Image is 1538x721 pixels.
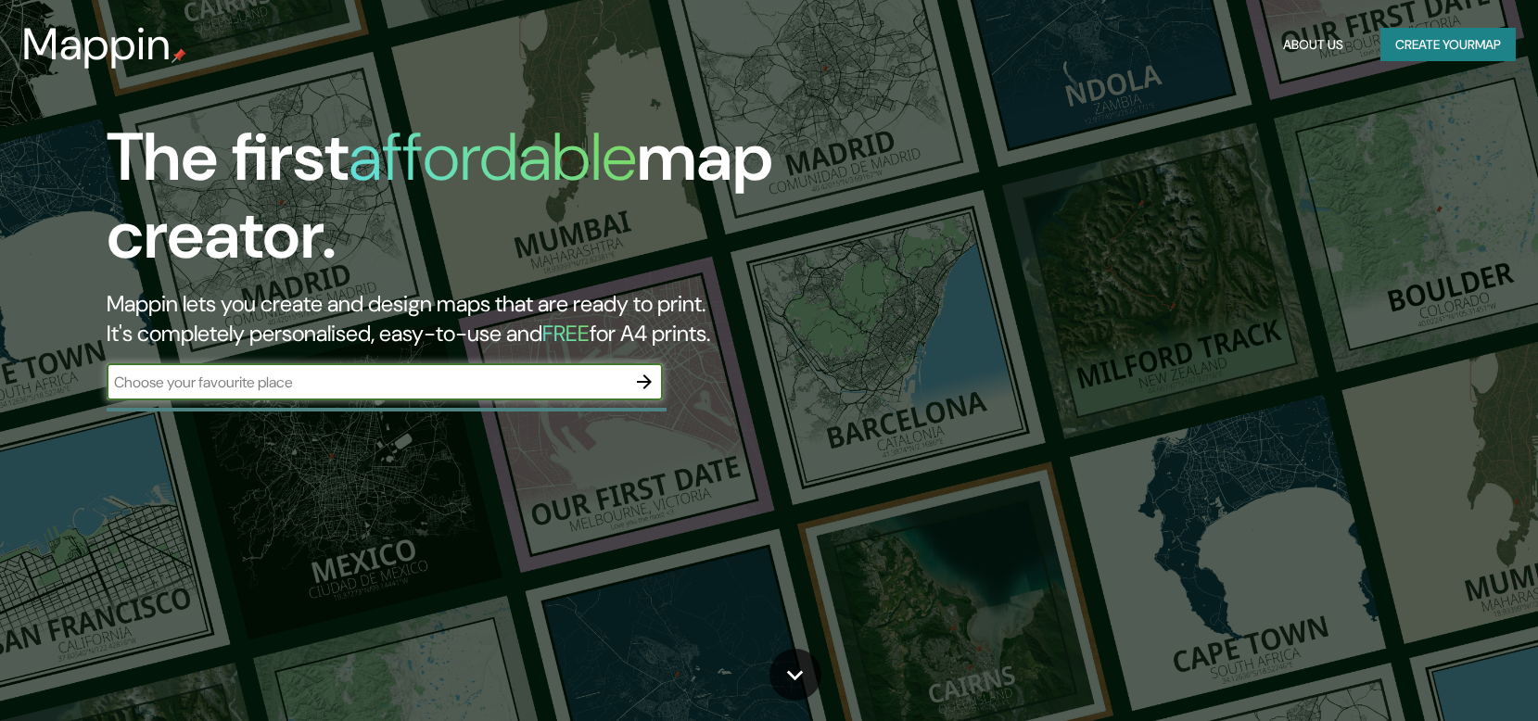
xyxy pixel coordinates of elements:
[107,372,626,393] input: Choose your favourite place
[1276,28,1351,62] button: About Us
[542,319,590,348] h5: FREE
[107,119,876,289] h1: The first map creator.
[172,48,186,63] img: mappin-pin
[349,114,637,200] h1: affordable
[1380,28,1516,62] button: Create yourmap
[22,19,172,70] h3: Mappin
[107,289,876,348] h2: Mappin lets you create and design maps that are ready to print. It's completely personalised, eas...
